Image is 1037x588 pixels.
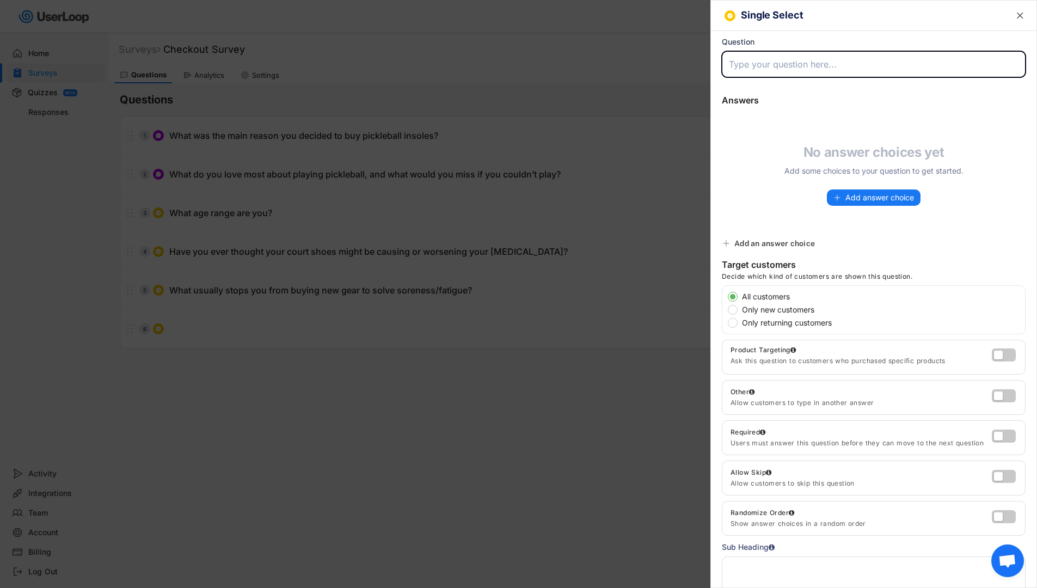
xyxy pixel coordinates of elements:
[991,544,1024,577] div: Open chat
[776,165,972,176] div: Add some choices to your question to get started.
[827,189,921,206] button: Add answer choice
[722,272,912,285] div: Decide which kind of customers are shown this question.
[731,468,771,477] div: Allow Skip
[722,95,759,106] div: Answers
[731,428,766,437] div: Required
[722,541,775,553] div: Sub Heading
[739,319,1025,327] label: Only returning customers
[739,306,1025,314] label: Only new customers
[722,37,754,47] div: Question
[734,238,815,248] div: Add an answer choice
[1015,10,1026,21] button: 
[731,399,992,407] div: Allow customers to type in another answer
[727,13,733,19] img: CircleTickMinorWhite.svg
[741,10,992,21] h6: Single Select
[731,357,992,365] div: Ask this question to customers who purchased specific products
[722,51,1026,77] input: Type your question here...
[731,509,794,517] div: Randomize Order
[731,388,992,396] div: Other
[739,293,1025,301] label: All customers
[722,259,796,272] div: Target customers
[731,439,992,448] div: Users must answer this question before they can move to the next question
[731,346,992,354] div: Product Targeting
[731,519,989,528] div: Show answer choices in a random order
[1017,10,1023,21] text: 
[731,479,992,488] div: Allow customers to skip this question
[845,194,914,201] span: Add answer choice
[776,144,972,161] h4: No answer choices yet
